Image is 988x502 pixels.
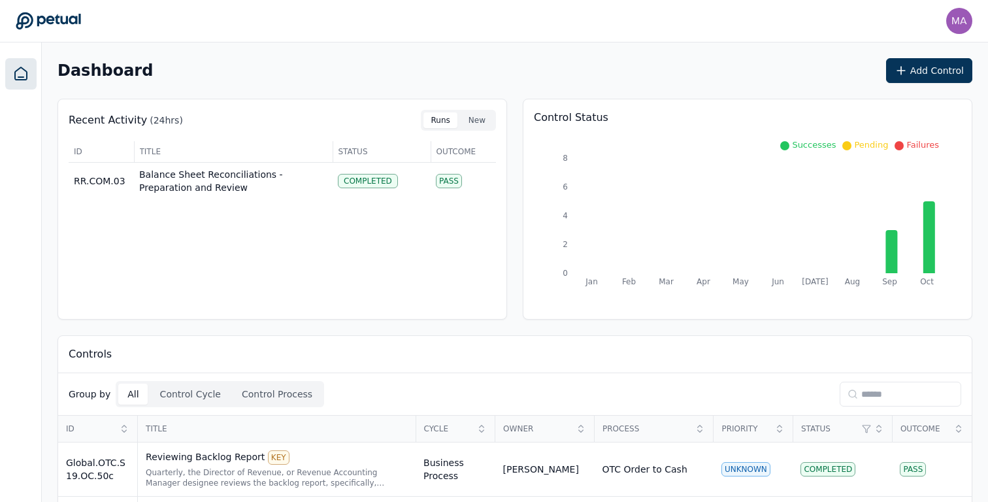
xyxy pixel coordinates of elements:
[920,277,934,286] tspan: Oct
[900,424,949,434] span: Outcome
[436,174,462,188] div: Pass
[563,269,568,278] tspan: 0
[602,424,691,434] span: Process
[146,424,407,434] span: Title
[268,450,289,465] div: KEY
[74,176,125,186] span: RR.COM.03
[146,450,408,465] div: Reviewing Backlog Report
[886,58,972,83] button: Add Control
[140,146,327,157] span: Title
[946,8,972,34] img: manali.agarwal@arm.com
[792,140,836,150] span: Successes
[563,182,568,192] tspan: 6
[622,277,636,286] tspan: Feb
[423,112,458,128] button: Runs
[58,61,153,80] h2: Dashboard
[424,424,473,434] span: Cycle
[503,424,572,434] span: Owner
[906,140,939,150] span: Failures
[721,462,770,477] div: UNKNOWN
[69,388,110,401] p: Group by
[800,462,855,477] div: Completed
[338,146,425,157] span: Status
[66,456,129,482] div: Global.OTC.S19.OC.50c
[845,277,860,286] tspan: Aug
[802,277,829,286] tspan: [DATE]
[69,346,112,362] p: Controls
[16,12,81,30] a: Go to Dashboard
[602,463,687,476] div: OTC Order to Cash
[233,384,321,405] button: Control Process
[66,424,115,434] span: ID
[134,163,333,200] td: Balance Sheet Reconciliations - Preparation and Review
[697,277,710,286] tspan: Apr
[436,146,491,157] span: Outcome
[771,277,784,286] tspan: Jun
[416,443,495,497] td: Business Process
[563,154,568,163] tspan: 8
[146,467,408,488] div: Quarterly, the Director of Revenue, or Revenue Accounting Manager designee reviews the backlog re...
[900,462,926,477] div: Pass
[338,174,398,188] div: Completed
[882,277,897,286] tspan: Sep
[733,277,749,286] tspan: May
[118,384,148,405] button: All
[534,110,961,125] p: Control Status
[5,58,37,90] a: Dashboard
[69,112,147,128] p: Recent Activity
[563,211,568,220] tspan: 4
[585,277,598,286] tspan: Jan
[854,140,888,150] span: Pending
[151,384,230,405] button: Control Cycle
[150,114,183,127] p: (24hrs)
[659,277,674,286] tspan: Mar
[503,463,579,476] div: [PERSON_NAME]
[801,424,858,434] span: Status
[563,240,568,249] tspan: 2
[74,146,129,157] span: ID
[461,112,493,128] button: New
[721,424,770,434] span: Priority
